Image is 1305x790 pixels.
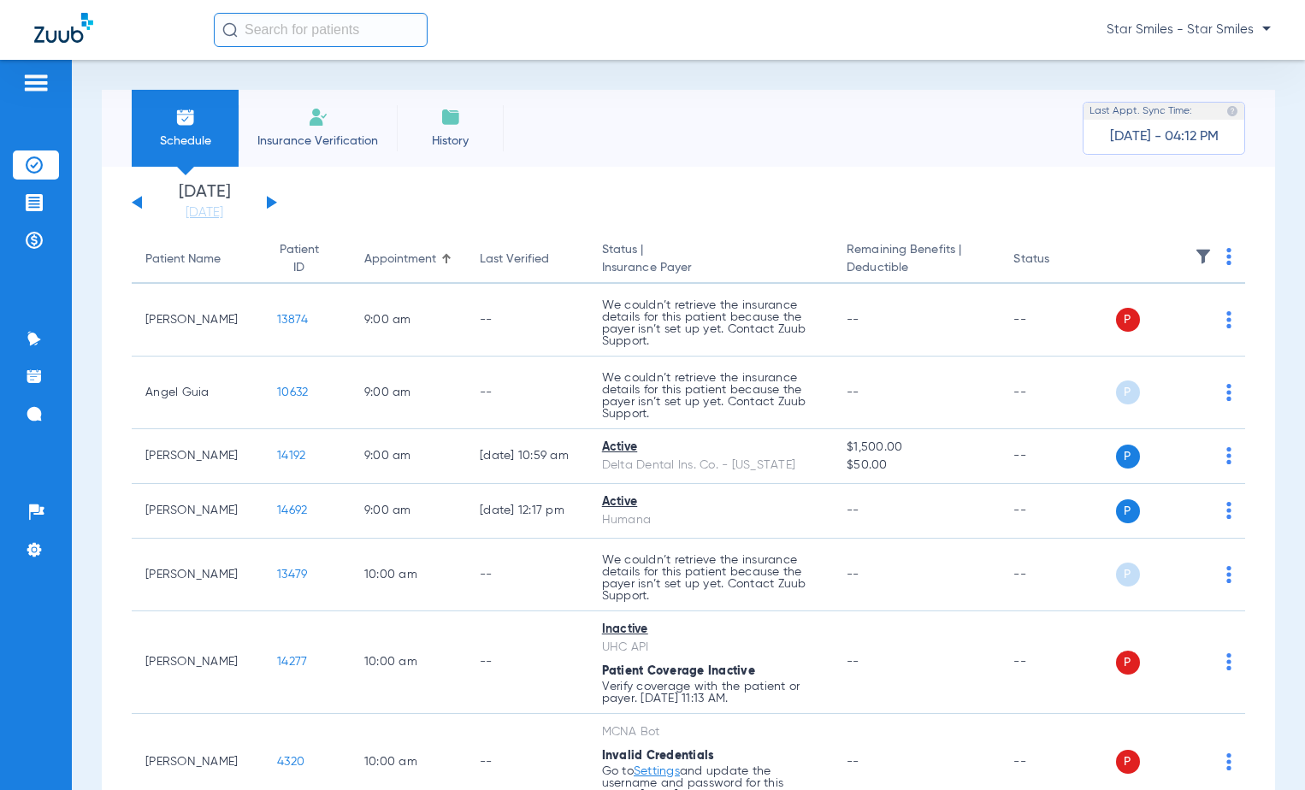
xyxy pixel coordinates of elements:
p: We couldn’t retrieve the insurance details for this patient because the payer isn’t set up yet. C... [602,372,819,420]
img: group-dot-blue.svg [1226,248,1231,265]
td: [PERSON_NAME] [132,539,263,611]
td: [PERSON_NAME] [132,429,263,484]
p: We couldn’t retrieve the insurance details for this patient because the payer isn’t set up yet. C... [602,299,819,347]
td: [PERSON_NAME] [132,284,263,357]
span: -- [847,386,859,398]
th: Status | [588,236,833,284]
td: [PERSON_NAME] [132,611,263,714]
div: MCNA Bot [602,723,819,741]
td: 9:00 AM [351,284,466,357]
td: -- [1000,284,1115,357]
div: Appointment [364,251,452,268]
img: group-dot-blue.svg [1226,311,1231,328]
span: -- [847,656,859,668]
span: 13479 [277,569,307,581]
p: Verify coverage with the patient or payer. [DATE] 11:13 AM. [602,681,819,705]
span: History [410,133,491,150]
img: History [440,107,461,127]
span: 13874 [277,314,308,326]
div: Delta Dental Ins. Co. - [US_STATE] [602,457,819,475]
td: 10:00 AM [351,539,466,611]
div: Appointment [364,251,436,268]
div: Inactive [602,621,819,639]
span: P [1116,563,1140,587]
span: Last Appt. Sync Time: [1089,103,1192,120]
div: UHC API [602,639,819,657]
img: x.svg [1188,753,1205,770]
span: Invalid Credentials [602,750,715,762]
span: -- [847,314,859,326]
td: -- [1000,484,1115,539]
td: 9:00 AM [351,429,466,484]
span: P [1116,651,1140,675]
td: -- [466,357,588,429]
td: 9:00 AM [351,357,466,429]
div: Patient Name [145,251,250,268]
span: -- [847,756,859,768]
span: $1,500.00 [847,439,986,457]
td: -- [1000,611,1115,714]
span: P [1116,499,1140,523]
span: 10632 [277,386,308,398]
td: [DATE] 10:59 AM [466,429,588,484]
div: Patient ID [277,241,337,277]
span: -- [847,504,859,516]
div: Patient ID [277,241,322,277]
span: [DATE] - 04:12 PM [1110,128,1219,145]
span: 4320 [277,756,304,768]
a: Settings [634,765,680,777]
img: x.svg [1188,566,1205,583]
td: [DATE] 12:17 PM [466,484,588,539]
img: x.svg [1188,311,1205,328]
div: Patient Name [145,251,221,268]
td: [PERSON_NAME] [132,484,263,539]
td: -- [1000,429,1115,484]
img: group-dot-blue.svg [1226,447,1231,464]
img: filter.svg [1195,248,1212,265]
th: Remaining Benefits | [833,236,1000,284]
img: x.svg [1188,653,1205,670]
td: 9:00 AM [351,484,466,539]
span: P [1116,308,1140,332]
img: group-dot-blue.svg [1226,753,1231,770]
input: Search for patients [214,13,428,47]
a: [DATE] [153,204,256,221]
td: -- [1000,357,1115,429]
th: Status [1000,236,1115,284]
div: Active [602,493,819,511]
img: Search Icon [222,22,238,38]
span: Insurance Verification [251,133,384,150]
span: $50.00 [847,457,986,475]
img: x.svg [1188,447,1205,464]
img: x.svg [1188,502,1205,519]
div: Humana [602,511,819,529]
img: hamburger-icon [22,73,50,93]
img: x.svg [1188,384,1205,401]
p: We couldn’t retrieve the insurance details for this patient because the payer isn’t set up yet. C... [602,554,819,602]
td: 10:00 AM [351,611,466,714]
span: -- [847,569,859,581]
img: last sync help info [1226,105,1238,117]
span: Schedule [145,133,226,150]
img: group-dot-blue.svg [1226,502,1231,519]
span: 14192 [277,450,305,462]
span: 14692 [277,504,307,516]
td: -- [466,539,588,611]
img: group-dot-blue.svg [1226,653,1231,670]
span: 14277 [277,656,307,668]
span: Insurance Payer [602,259,819,277]
td: Angel Guia [132,357,263,429]
div: Last Verified [480,251,575,268]
span: Deductible [847,259,986,277]
span: Patient Coverage Inactive [602,665,755,677]
div: Last Verified [480,251,549,268]
span: P [1116,445,1140,469]
img: Schedule [175,107,196,127]
img: group-dot-blue.svg [1226,384,1231,401]
span: P [1116,750,1140,774]
img: Zuub Logo [34,13,93,43]
div: Active [602,439,819,457]
img: Manual Insurance Verification [308,107,328,127]
img: group-dot-blue.svg [1226,566,1231,583]
span: P [1116,380,1140,404]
